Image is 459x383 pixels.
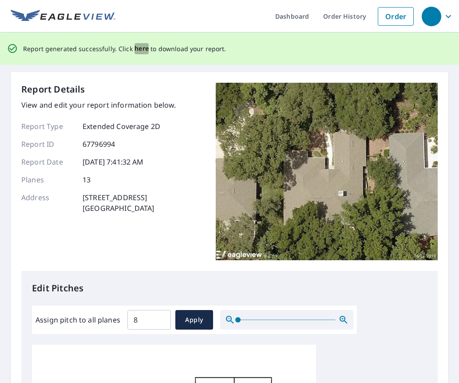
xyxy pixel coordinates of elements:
[21,192,75,214] p: Address
[11,10,115,23] img: EV Logo
[32,282,427,295] p: Edit Pitches
[21,157,75,167] p: Report Date
[175,310,213,330] button: Apply
[83,192,154,214] p: [STREET_ADDRESS] [GEOGRAPHIC_DATA]
[127,307,171,332] input: 00.0
[182,314,206,326] span: Apply
[21,121,75,132] p: Report Type
[378,7,414,26] a: Order
[23,43,226,54] p: Report generated successfully. Click to download your report.
[36,314,120,325] label: Assign pitch to all planes
[83,121,160,132] p: Extended Coverage 2D
[21,174,75,185] p: Planes
[21,83,85,96] p: Report Details
[83,157,144,167] p: [DATE] 7:41:32 AM
[83,139,115,149] p: 67796994
[216,83,438,261] img: Top image
[135,43,149,54] button: here
[21,100,176,110] p: View and edit your report information below.
[83,174,91,185] p: 13
[21,139,75,149] p: Report ID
